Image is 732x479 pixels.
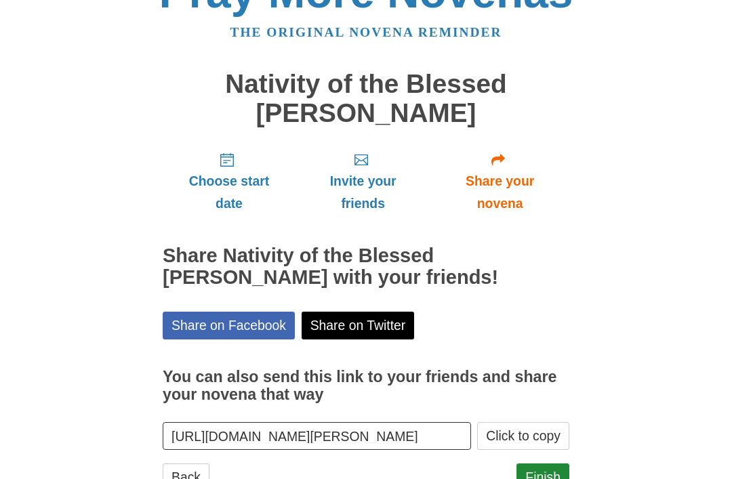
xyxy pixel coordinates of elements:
a: Share your novena [430,141,569,222]
h2: Share Nativity of the Blessed [PERSON_NAME] with your friends! [163,245,569,289]
span: Share your novena [444,170,556,215]
h3: You can also send this link to your friends and share your novena that way [163,369,569,403]
a: The original novena reminder [230,25,502,39]
h1: Nativity of the Blessed [PERSON_NAME] [163,70,569,127]
a: Invite your friends [296,141,430,222]
span: Choose start date [176,170,282,215]
a: Share on Facebook [163,312,295,339]
a: Choose start date [163,141,296,222]
a: Share on Twitter [302,312,415,339]
span: Invite your friends [309,170,417,215]
button: Click to copy [477,422,569,450]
